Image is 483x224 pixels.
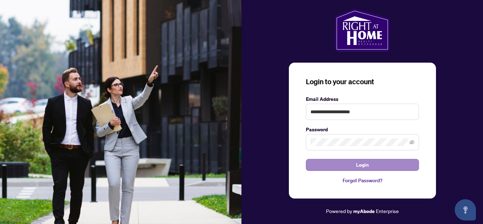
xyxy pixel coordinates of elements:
[335,9,390,51] img: ma-logo
[306,159,419,171] button: Login
[306,95,419,103] label: Email Address
[306,177,419,184] a: Forgot Password?
[455,199,476,220] button: Open asap
[306,77,419,87] h3: Login to your account
[353,207,375,215] a: myAbode
[306,126,419,133] label: Password
[356,159,369,171] span: Login
[376,208,399,214] span: Enterprise
[409,140,414,145] span: eye-invisible
[326,208,352,214] span: Powered by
